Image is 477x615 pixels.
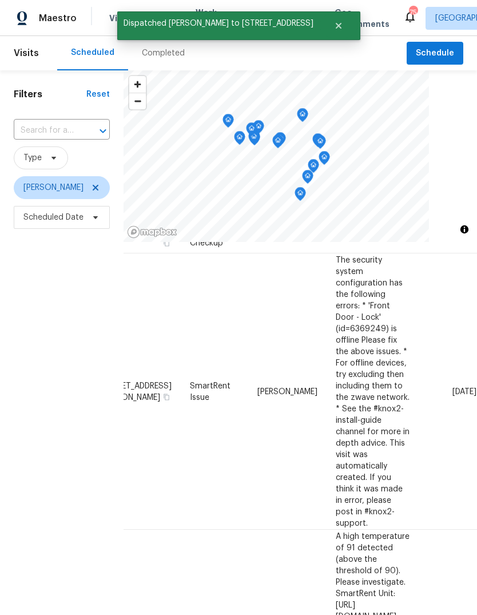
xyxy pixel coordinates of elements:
div: Map marker [222,114,234,132]
span: [DATE] [452,387,476,395]
div: Map marker [308,159,319,177]
span: Schedule [416,46,454,61]
button: Toggle attribution [458,223,471,236]
span: Geo Assignments [335,7,389,30]
button: Close [320,14,357,37]
button: Copy Address [161,238,172,248]
div: Completed [142,47,185,59]
div: Map marker [275,132,286,150]
button: Copy Address [161,391,172,402]
span: Work Orders [196,7,225,30]
span: Visits [14,41,39,66]
button: Schedule [407,42,463,65]
button: Zoom in [129,76,146,93]
span: Maestro [39,13,77,24]
span: Type [23,152,42,164]
h1: Filters [14,89,86,100]
div: Map marker [272,134,284,152]
input: Search for an address... [14,122,78,140]
div: Scheduled [71,47,114,58]
div: Map marker [297,108,308,126]
div: Map marker [319,151,330,169]
canvas: Map [124,70,429,242]
div: Reset [86,89,110,100]
span: [PERSON_NAME] [23,182,84,193]
a: Mapbox homepage [127,225,177,239]
span: Toggle attribution [461,223,468,236]
span: Dispatched [PERSON_NAME] to [STREET_ADDRESS] [117,11,320,35]
span: Visits [109,13,133,24]
div: Map marker [253,120,264,138]
span: [STREET_ADDRESS][PERSON_NAME] [100,382,172,401]
div: 75 [409,7,417,18]
button: Zoom out [129,93,146,109]
span: Scheduled Date [23,212,84,223]
div: Map marker [312,133,324,151]
span: The security system configuration has the following errors: * 'Front Door - Lock' (id=6369249) is... [336,256,410,527]
div: Map marker [315,135,326,153]
div: Map marker [295,187,306,205]
div: Map marker [234,131,245,149]
div: Map marker [302,170,313,188]
div: Map marker [246,122,257,140]
button: Open [95,123,111,139]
